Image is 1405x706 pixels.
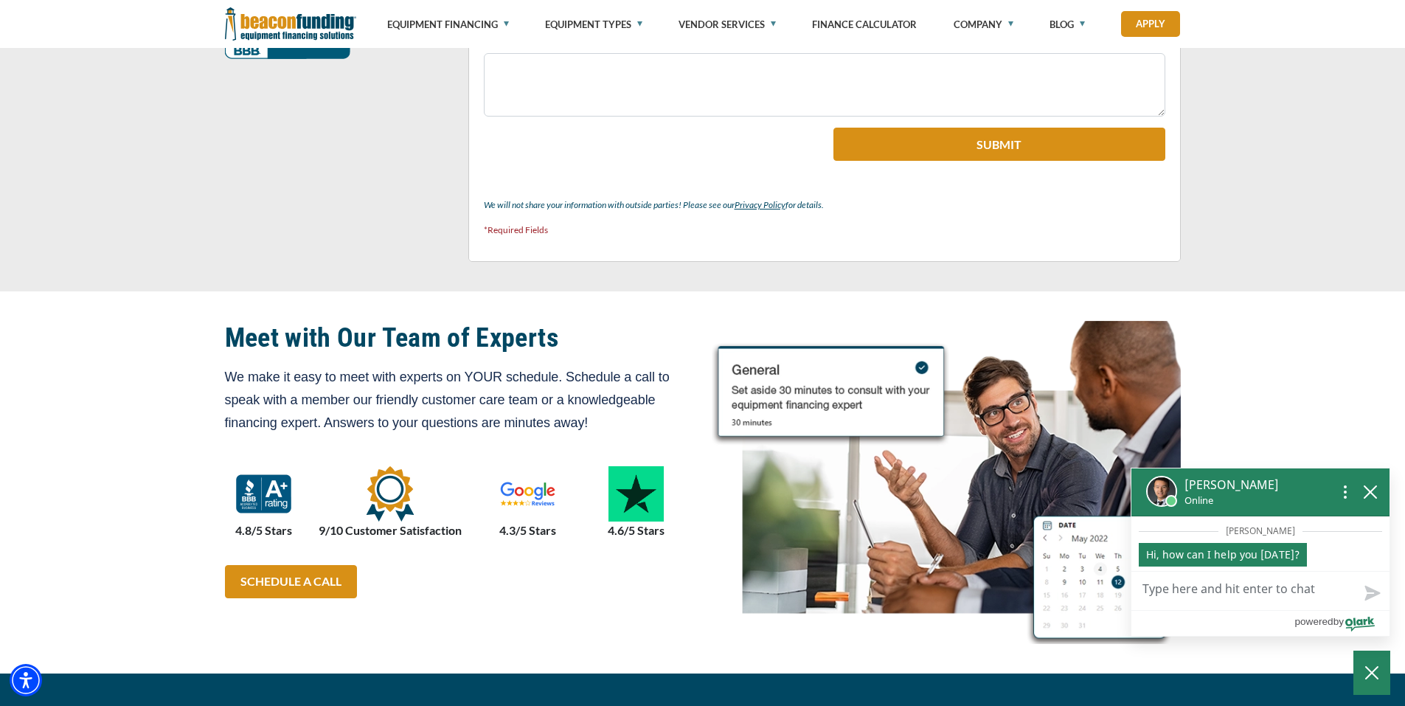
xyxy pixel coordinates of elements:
[226,466,302,522] a: outlook.office365.com - open in a new tab
[1294,611,1390,636] a: Powered by Olark
[1131,468,1390,637] div: olark chatbox
[1294,612,1333,631] span: powered
[1353,576,1390,610] button: Send message
[712,321,1181,644] img: SCHEDULE A CALL
[712,474,1181,488] a: SCHEDULE A CALL
[484,128,663,173] iframe: reCAPTCHA
[225,366,694,435] p: We make it easy to meet with experts on YOUR schedule. Schedule a call to speak with a member our...
[319,523,462,537] strong: 9/10 Customer Satisfaction
[1131,516,1390,571] div: chat
[1333,612,1344,631] span: by
[608,466,664,522] img: A simple graphic featuring a dark green star on a bright green background.
[833,128,1165,161] button: Submit
[484,221,1165,239] p: *Required Fields
[478,466,578,522] a: outlook.office365.com - open in a new tab
[1184,476,1279,494] p: [PERSON_NAME]
[1332,480,1359,503] button: Open chat options menu
[225,321,694,355] h2: Meet with Our Team of Experts
[225,565,357,598] a: SCHEDULE A CALL - open in a new tab
[484,196,1165,214] p: We will not share your information with outside parties! Please see our for details.
[1353,651,1390,695] button: Close Chatbox
[1218,522,1302,540] span: [PERSON_NAME]
[608,523,665,537] strong: 4.6/5 Stars
[1146,476,1177,507] img: Calvin's profile picture
[1139,543,1307,567] p: Hi, how can I help you [DATE]?
[580,466,693,522] a: A simple graphic featuring a dark green star on a bright green background. - open in a new tab
[499,523,556,537] strong: 4.3/5 Stars
[10,664,42,696] div: Accessibility Menu
[735,199,785,210] a: Privacy Policy
[1121,11,1180,37] a: Apply
[1359,481,1382,502] button: close chatbox
[304,466,476,522] a: outlook.office365.com - open in a new tab
[235,523,292,537] strong: 4.8/5 Stars
[1184,494,1279,508] p: Online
